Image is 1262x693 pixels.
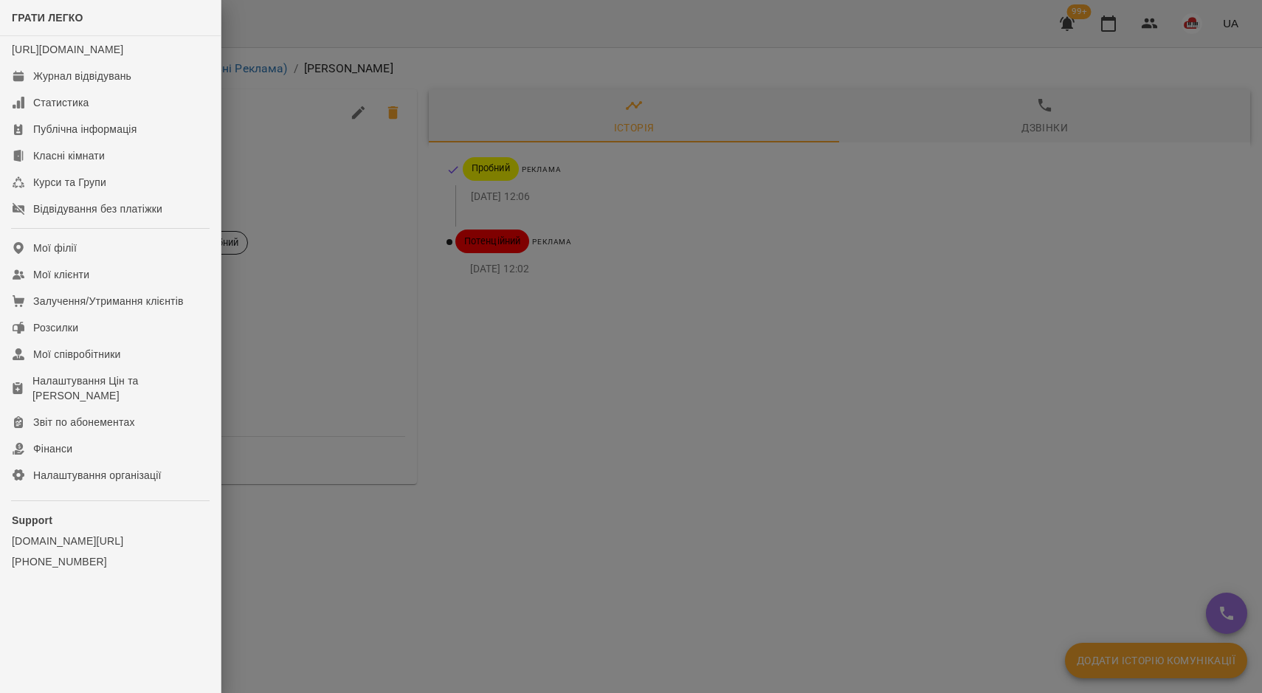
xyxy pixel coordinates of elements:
[12,534,209,548] a: [DOMAIN_NAME][URL]
[33,320,78,335] div: Розсилки
[33,175,106,190] div: Курси та Групи
[33,201,162,216] div: Відвідування без платіжки
[32,373,209,403] div: Налаштування Цін та [PERSON_NAME]
[33,415,135,430] div: Звіт по абонементах
[33,441,72,456] div: Фінанси
[33,347,121,362] div: Мої співробітники
[33,95,89,110] div: Статистика
[12,12,83,24] span: ГРАТИ ЛЕГКО
[33,122,137,137] div: Публічна інформація
[33,148,105,163] div: Класні кімнати
[33,294,184,308] div: Залучення/Утримання клієнтів
[12,44,123,55] a: [URL][DOMAIN_NAME]
[33,468,162,483] div: Налаштування організації
[12,513,209,528] p: Support
[12,554,209,569] a: [PHONE_NUMBER]
[33,241,77,255] div: Мої філії
[33,267,89,282] div: Мої клієнти
[33,69,131,83] div: Журнал відвідувань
